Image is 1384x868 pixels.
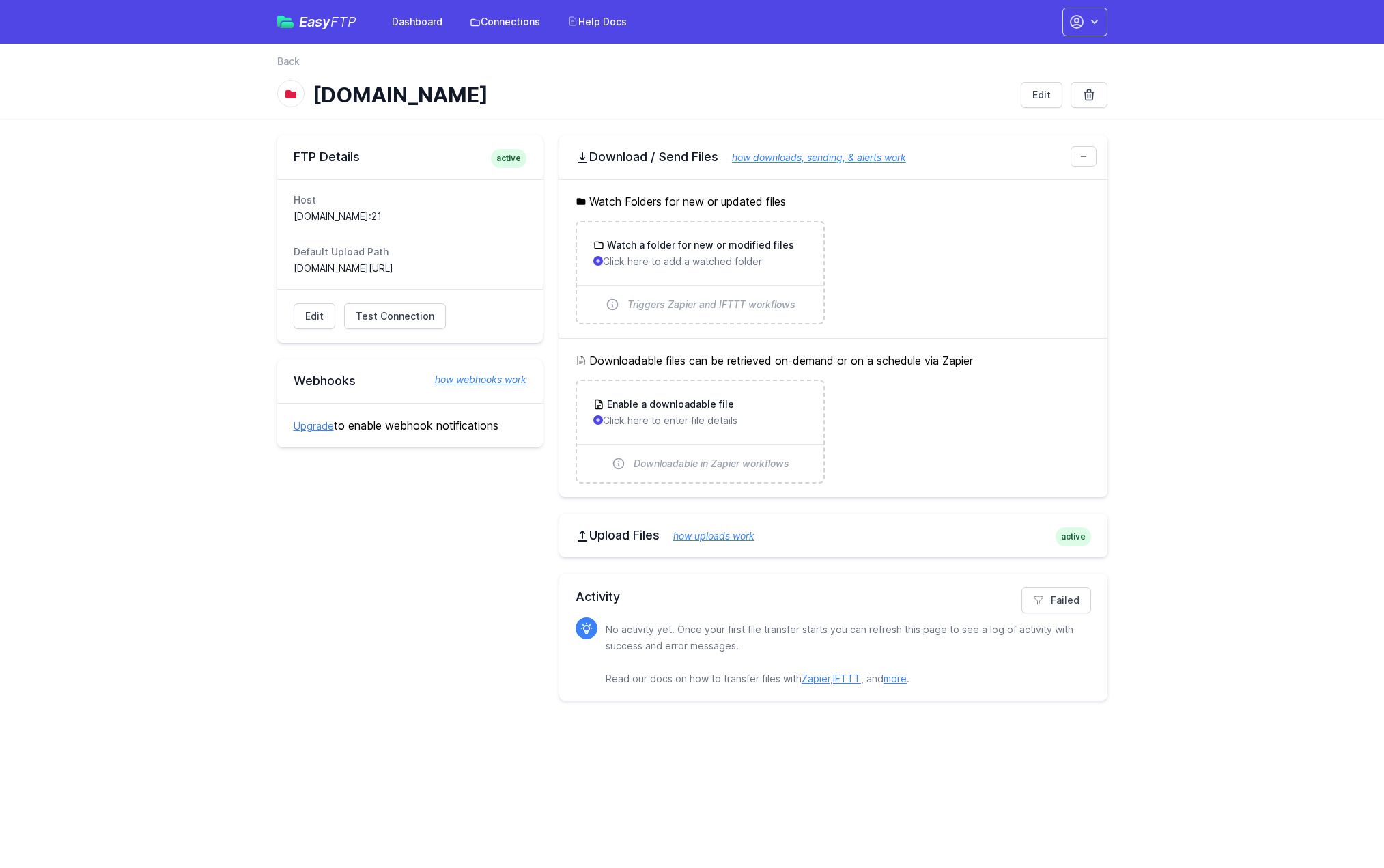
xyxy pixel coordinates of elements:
[294,420,334,432] a: Upgrade
[576,352,1091,369] h5: Downloadable files can be retrieved on-demand or on a schedule via Zapier
[344,303,446,329] a: Test Connection
[634,457,789,471] span: Downloadable in Zapier workflows
[277,403,543,447] div: to enable webhook notifications
[313,83,1010,107] h1: [DOMAIN_NAME]
[884,673,907,684] a: more
[462,10,548,34] a: Connections
[660,530,754,542] a: how uploads work
[294,210,526,223] dd: [DOMAIN_NAME]:21
[833,673,861,684] a: IFTTT
[356,309,434,323] span: Test Connection
[294,303,335,329] a: Edit
[577,222,823,323] a: Watch a folder for new or modified files Click here to add a watched folder Triggers Zapier and I...
[294,193,526,207] dt: Host
[277,55,300,68] a: Back
[576,193,1091,210] h5: Watch Folders for new or updated files
[576,587,1091,606] h2: Activity
[330,14,356,30] span: FTP
[294,262,526,275] dd: [DOMAIN_NAME][URL]
[559,10,635,34] a: Help Docs
[718,152,906,163] a: how downloads, sending, & alerts work
[384,10,451,34] a: Dashboard
[1021,587,1091,613] a: Failed
[1056,527,1091,546] span: active
[627,298,795,311] span: Triggers Zapier and IFTTT workflows
[277,15,356,29] a: EasyFTP
[577,381,823,482] a: Enable a downloadable file Click here to enter file details Downloadable in Zapier workflows
[294,149,526,165] h2: FTP Details
[576,527,1091,544] h2: Upload Files
[606,621,1080,687] p: No activity yet. Once your first file transfer starts you can refresh this page to see a log of a...
[421,373,526,387] a: how webhooks work
[604,238,794,252] h3: Watch a folder for new or modified files
[802,673,830,684] a: Zapier
[299,15,356,29] span: Easy
[593,414,807,428] p: Click here to enter file details
[294,373,526,389] h2: Webhooks
[1021,82,1062,108] a: Edit
[576,149,1091,165] h2: Download / Send Files
[593,255,807,268] p: Click here to add a watched folder
[277,55,1107,76] nav: Breadcrumb
[277,16,294,28] img: easyftp_logo.png
[491,149,526,168] span: active
[604,397,734,411] h3: Enable a downloadable file
[294,245,526,259] dt: Default Upload Path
